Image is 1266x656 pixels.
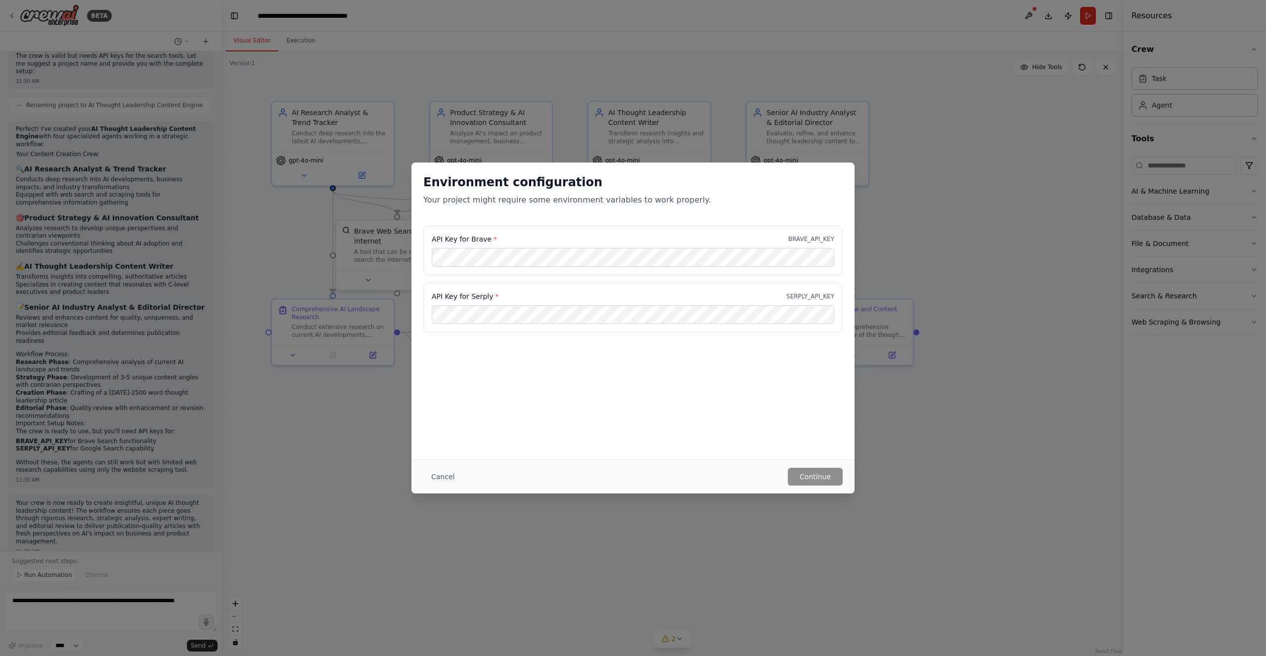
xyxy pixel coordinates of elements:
[423,468,462,486] button: Cancel
[432,234,497,244] label: API Key for Brave
[432,291,498,301] label: API Key for Serply
[423,194,843,206] p: Your project might require some environment variables to work properly.
[786,292,834,300] p: SERPLY_API_KEY
[788,468,843,486] button: Continue
[423,174,843,190] h2: Environment configuration
[788,235,834,243] p: BRAVE_API_KEY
